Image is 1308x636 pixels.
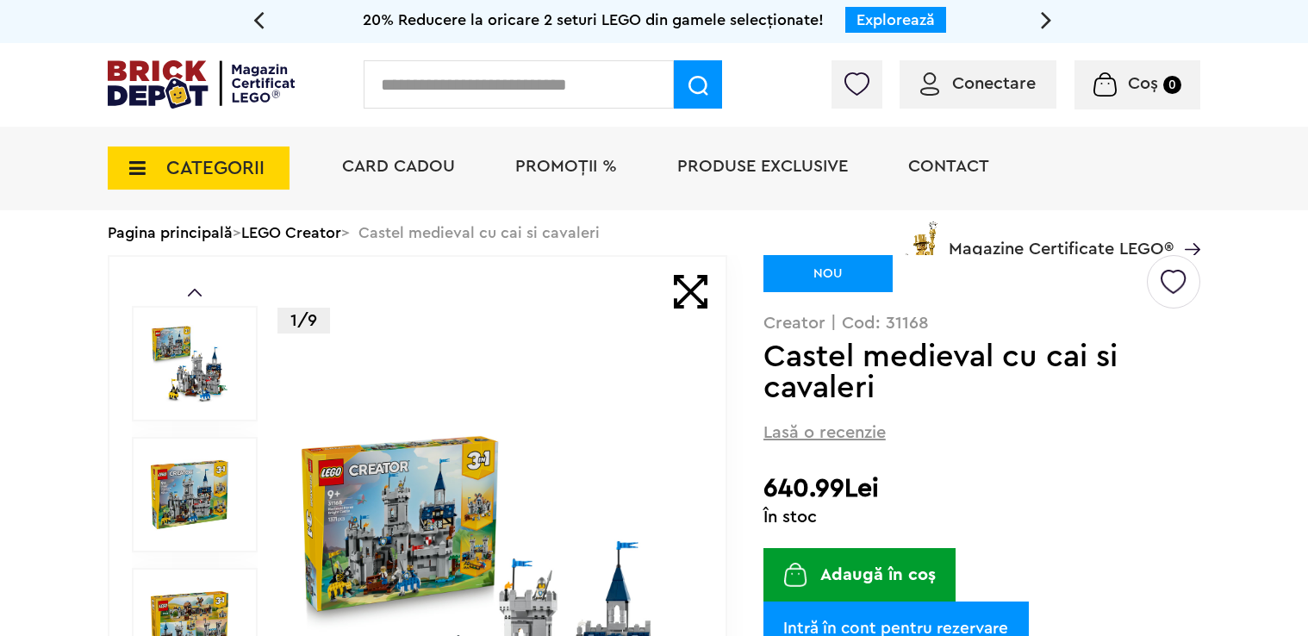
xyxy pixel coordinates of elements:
[952,75,1036,92] span: Conectare
[277,308,330,334] p: 1/9
[677,158,848,175] a: Produse exclusive
[763,341,1144,403] h1: Castel medieval cu cai si cavaleri
[1128,75,1158,92] span: Coș
[763,508,1200,526] div: În stoc
[908,158,989,175] a: Contact
[166,159,265,178] span: CATEGORII
[515,158,617,175] a: PROMOȚII %
[920,75,1036,92] a: Conectare
[763,421,886,445] span: Lasă o recenzie
[151,325,228,402] img: Castel medieval cu cai si cavaleri
[188,289,202,296] a: Prev
[763,548,956,602] button: Adaugă în coș
[949,218,1174,258] span: Magazine Certificate LEGO®
[151,456,228,533] img: Castel medieval cu cai si cavaleri
[1163,76,1181,94] small: 0
[763,473,1200,504] h2: 640.99Lei
[763,315,1200,332] p: Creator | Cod: 31168
[763,255,893,292] div: NOU
[363,12,824,28] span: 20% Reducere la oricare 2 seturi LEGO din gamele selecționate!
[856,12,935,28] a: Explorează
[1174,218,1200,235] a: Magazine Certificate LEGO®
[342,158,455,175] a: Card Cadou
